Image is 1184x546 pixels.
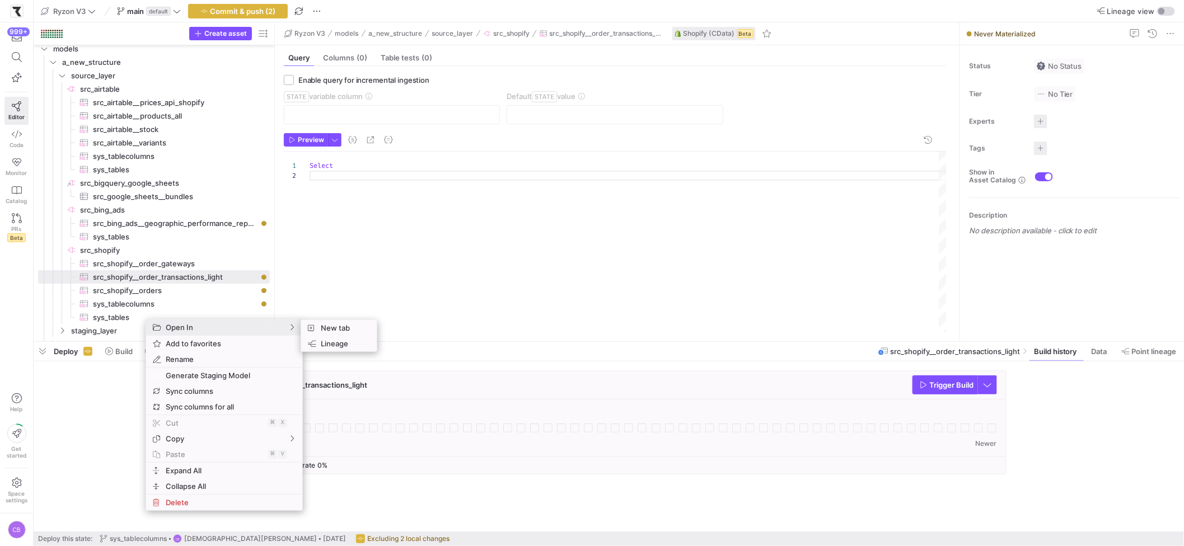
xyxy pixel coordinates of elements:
[80,204,268,216] span: src_bing_ads​​​​​​​​
[270,418,275,427] span: ⌘
[550,30,663,37] span: src_shopify__order_transactions_light
[93,217,257,230] span: src_bing_ads__geographic_performance_report​​​​​​​​​
[11,6,22,17] img: https://storage.googleapis.com/y42-prod-data-exchange/images/sBsRsYb6BHzNxH9w4w8ylRuridc3cmH4JEFn...
[4,2,29,21] a: https://storage.googleapis.com/y42-prod-data-exchange/images/sBsRsYb6BHzNxH9w4w8ylRuridc3cmH4JEFn...
[140,342,214,361] button: Build scheduler
[53,43,268,55] span: models
[969,90,1025,98] span: Tier
[38,337,270,351] div: Press SPACE to select this row.
[1107,7,1155,16] span: Lineage view
[284,91,309,102] span: STATE
[97,531,349,546] button: sys_tablecolumnsCB[DEMOGRAPHIC_DATA][PERSON_NAME][DATE]
[161,446,268,462] span: Paste
[4,181,29,209] a: Catalog
[161,351,268,367] span: Rename
[114,4,184,18] button: maindefault
[161,383,268,399] span: Sync columns
[184,535,317,543] span: [DEMOGRAPHIC_DATA][PERSON_NAME]
[432,30,474,37] span: source_layer
[10,142,24,148] span: Code
[737,29,754,38] span: Beta
[38,163,270,176] div: Press SPACE to select this row.
[38,136,270,149] div: Press SPACE to select this row.
[161,431,268,446] span: Copy
[4,388,29,417] button: Help
[532,91,557,102] span: STATE
[1087,342,1115,361] button: Data
[153,371,161,379] img: sql_model-white.svg
[891,347,1021,356] span: src_shopify__order_transactions_light
[675,30,681,37] img: undefined
[969,117,1025,125] span: Experts
[1029,342,1084,361] button: Build history
[38,42,270,55] div: Press SPACE to select this row.
[38,190,270,203] a: src_google_sheets__bundles​​​​​​​​​
[366,27,425,40] button: a_new_structure
[38,243,270,257] div: Press SPACE to select this row.
[38,257,270,270] div: Press SPACE to select this row.
[4,420,29,463] button: Getstarted
[93,123,257,136] span: src_airtable__stock​​​​​​​​​
[6,490,27,503] span: Space settings
[38,109,270,123] div: Press SPACE to select this row.
[93,271,257,284] span: src_shopify__order_transactions_light​​​​​​​​​
[281,420,284,426] span: X
[429,27,476,40] button: source_layer
[7,233,26,242] span: Beta
[1037,90,1073,98] span: No Tier
[1092,347,1107,356] span: Data
[38,123,270,136] div: Press SPACE to select this row.
[912,375,978,394] button: Trigger Build
[71,69,268,82] span: source_layer
[4,125,29,153] a: Code
[80,177,268,190] span: src_bigquery_google_sheets​​​​​​​​
[270,450,275,459] span: ⌘
[4,518,29,542] button: CB
[12,225,22,232] span: PRs
[318,461,328,469] span: 0%
[335,30,359,37] span: models
[493,30,530,37] span: src_shopify
[210,7,276,16] span: Commit & push (2)
[969,211,1180,219] p: Description
[507,92,575,101] span: Default value
[1034,87,1076,101] button: No tierNo Tier
[480,27,532,40] button: src_shopify
[422,54,432,62] span: (0)
[38,310,270,324] div: Press SPACE to select this row.
[38,230,270,243] a: sys_tables​​​​​​​​​
[684,30,735,37] span: Shopify (CData)
[38,123,270,136] a: src_airtable__stock​​​​​​​​​
[38,163,270,176] a: sys_tables​​​​​​​​​
[161,463,268,478] span: Expand All
[284,133,328,147] button: Preview
[38,297,270,310] div: Press SPACE to select this row.
[146,319,303,511] div: Context Menu
[38,257,270,270] a: src_shopify__order_gateways​​​​​​​​​
[93,190,257,203] span: src_google_sheets__bundles​​​​​​​​​
[38,216,270,230] a: src_bing_ads__geographic_performance_report​​​​​​​​​
[1037,62,1046,70] img: No status
[38,82,270,96] div: Press SPACE to select this row.
[976,440,997,448] span: Newer
[357,54,367,62] span: (0)
[38,243,270,257] a: src_shopify​​​​​​​​
[110,535,167,543] span: sys_tablecolumns
[279,461,316,469] span: Failure rate
[4,153,29,181] a: Monitor
[161,319,268,335] span: Open In
[38,149,270,163] div: Press SPACE to select this row.
[38,216,270,230] div: Press SPACE to select this row.
[333,27,362,40] button: models
[294,30,325,37] span: Ryzon V3
[38,96,270,109] div: Press SPACE to select this row.
[969,62,1025,70] span: Status
[93,150,257,163] span: sys_tablecolumns​​​​​​​​​
[930,380,974,389] span: Trigger Build
[93,136,257,149] span: src_airtable__variants​​​​​​​​​
[4,209,29,247] a: PRsBeta
[4,97,29,125] a: Editor
[93,298,257,310] span: sys_tablecolumns​​​​​​​​​
[284,92,363,101] span: variable column
[1037,90,1046,98] img: No tier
